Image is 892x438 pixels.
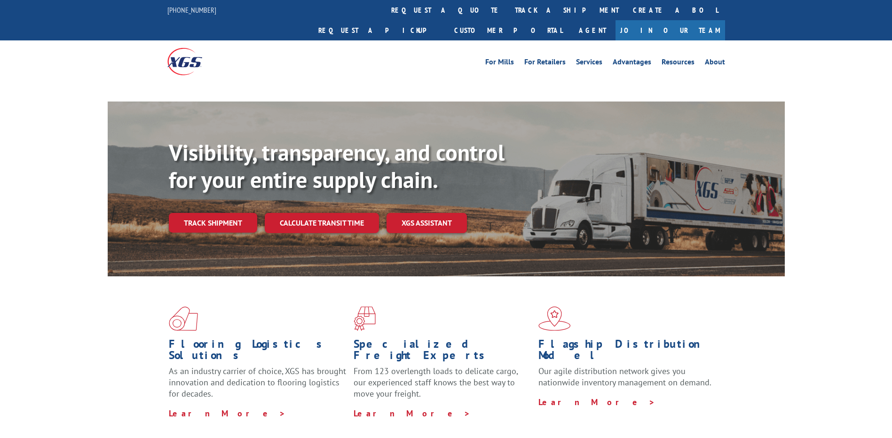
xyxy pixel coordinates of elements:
[169,338,347,366] h1: Flooring Logistics Solutions
[705,58,725,69] a: About
[169,306,198,331] img: xgs-icon-total-supply-chain-intelligence-red
[167,5,216,15] a: [PHONE_NUMBER]
[538,366,711,388] span: Our agile distribution network gives you nationwide inventory management on demand.
[662,58,695,69] a: Resources
[169,366,346,399] span: As an industry carrier of choice, XGS has brought innovation and dedication to flooring logistics...
[311,20,447,40] a: Request a pickup
[354,366,531,407] p: From 123 overlength loads to delicate cargo, our experienced staff knows the best way to move you...
[485,58,514,69] a: For Mills
[538,306,571,331] img: xgs-icon-flagship-distribution-model-red
[524,58,566,69] a: For Retailers
[354,306,376,331] img: xgs-icon-focused-on-flooring-red
[169,213,257,233] a: Track shipment
[387,213,467,233] a: XGS ASSISTANT
[354,408,471,419] a: Learn More >
[576,58,602,69] a: Services
[447,20,569,40] a: Customer Portal
[354,338,531,366] h1: Specialized Freight Experts
[538,338,716,366] h1: Flagship Distribution Model
[169,138,505,194] b: Visibility, transparency, and control for your entire supply chain.
[569,20,616,40] a: Agent
[613,58,651,69] a: Advantages
[265,213,379,233] a: Calculate transit time
[169,408,286,419] a: Learn More >
[616,20,725,40] a: Join Our Team
[538,397,655,407] a: Learn More >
